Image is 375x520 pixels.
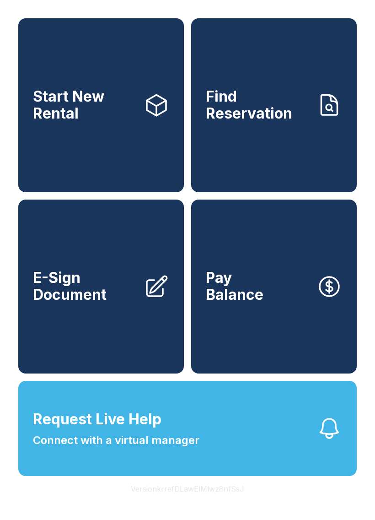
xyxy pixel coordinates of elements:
span: E-Sign Document [33,270,136,303]
span: Request Live Help [33,408,161,430]
a: Start New Rental [18,18,184,192]
button: Request Live HelpConnect with a virtual manager [18,381,357,476]
a: Find Reservation [191,18,357,192]
span: Connect with a virtual manager [33,432,199,449]
span: Find Reservation [206,88,309,122]
button: PayBalance [191,200,357,374]
span: Pay Balance [206,270,263,303]
button: VersionkrrefDLawElMlwz8nfSsJ [123,476,252,502]
span: Start New Rental [33,88,136,122]
a: E-Sign Document [18,200,184,374]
